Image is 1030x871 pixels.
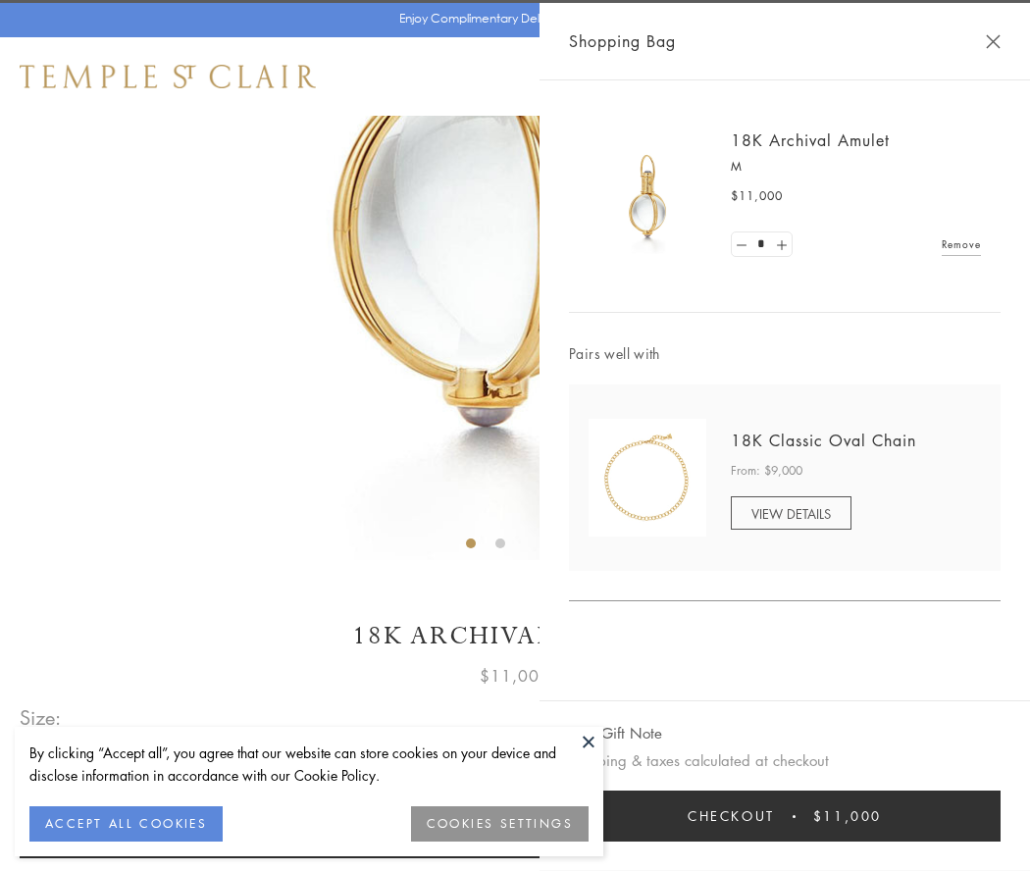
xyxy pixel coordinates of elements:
[399,9,622,28] p: Enjoy Complimentary Delivery & Returns
[731,129,890,151] a: 18K Archival Amulet
[688,805,775,827] span: Checkout
[731,430,916,451] a: 18K Classic Oval Chain
[751,504,831,523] span: VIEW DETAILS
[569,791,1001,842] button: Checkout $11,000
[589,137,706,255] img: 18K Archival Amulet
[731,157,981,177] p: M
[480,663,550,689] span: $11,000
[569,748,1001,773] p: Shipping & taxes calculated at checkout
[731,496,851,530] a: VIEW DETAILS
[771,232,791,257] a: Set quantity to 2
[29,742,589,787] div: By clicking “Accept all”, you agree that our website can store cookies on your device and disclos...
[732,232,751,257] a: Set quantity to 0
[569,342,1001,365] span: Pairs well with
[731,186,783,206] span: $11,000
[569,28,676,54] span: Shopping Bag
[20,65,316,88] img: Temple St. Clair
[731,461,802,481] span: From: $9,000
[813,805,882,827] span: $11,000
[411,806,589,842] button: COOKIES SETTINGS
[20,619,1010,653] h1: 18K Archival Amulet
[986,34,1001,49] button: Close Shopping Bag
[942,233,981,255] a: Remove
[569,721,662,745] button: Add Gift Note
[589,419,706,537] img: N88865-OV18
[29,806,223,842] button: ACCEPT ALL COOKIES
[20,701,63,734] span: Size:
